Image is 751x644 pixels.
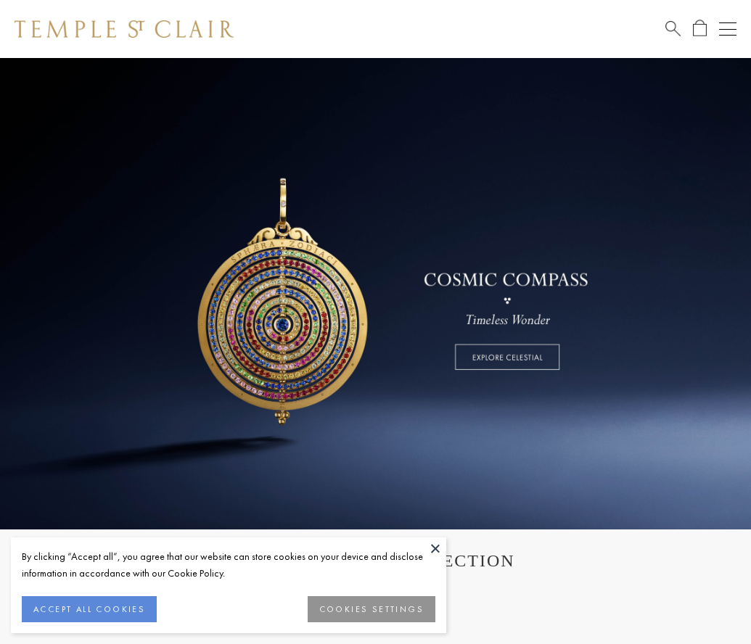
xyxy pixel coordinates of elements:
a: Search [665,20,681,38]
a: Open Shopping Bag [693,20,707,38]
button: Open navigation [719,20,736,38]
div: By clicking “Accept all”, you agree that our website can store cookies on your device and disclos... [22,548,435,582]
button: ACCEPT ALL COOKIES [22,596,157,622]
img: Temple St. Clair [15,20,234,38]
button: COOKIES SETTINGS [308,596,435,622]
